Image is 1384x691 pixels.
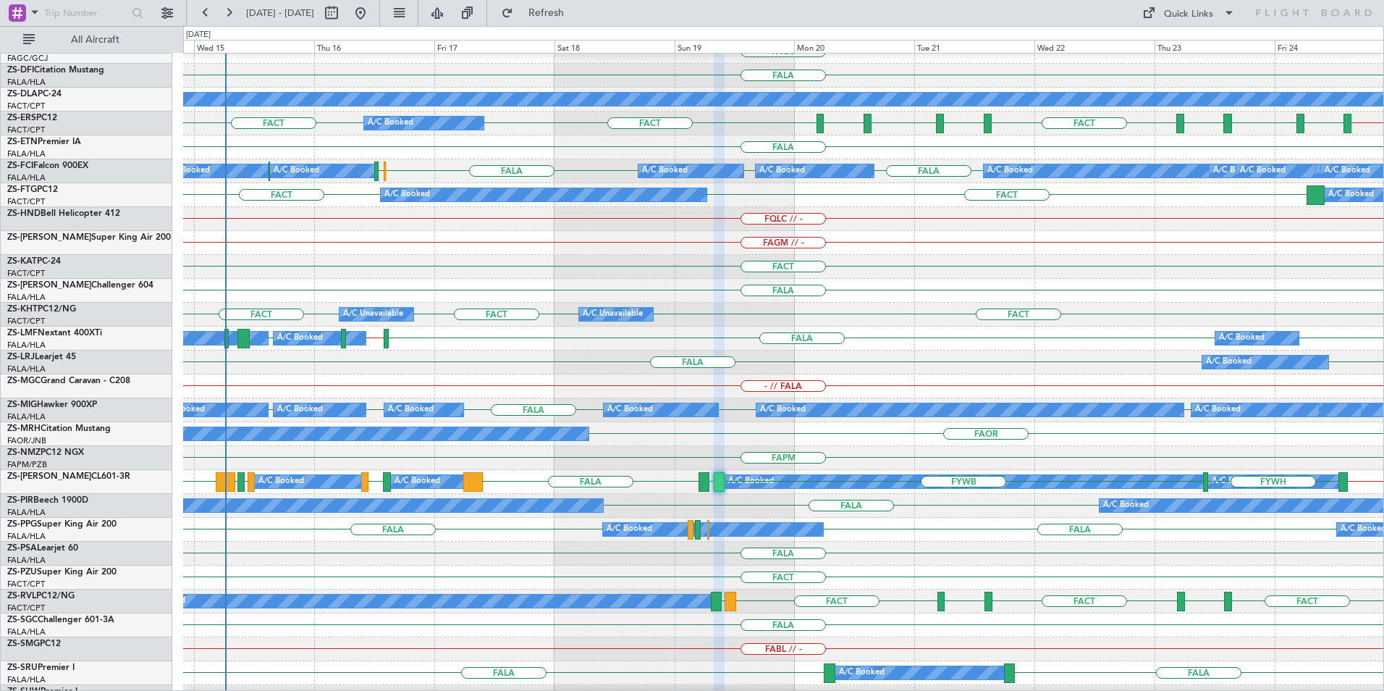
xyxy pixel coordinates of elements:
span: ZS-ERS [7,114,36,122]
a: ZS-SMGPC12 [7,640,61,648]
button: All Aircraft [16,28,157,51]
span: ZS-LRJ [7,353,35,361]
div: Thu 23 [1155,40,1275,53]
div: Mon 20 [794,40,914,53]
span: ZS-SGC [7,616,38,624]
div: A/C Booked [277,399,323,421]
span: ZS-DFI [7,66,34,75]
a: ZS-KHTPC12/NG [7,305,76,314]
div: A/C Booked [277,327,323,349]
span: ZS-MIG [7,401,37,409]
span: ZS-PPG [7,520,37,529]
a: ZS-MRHCitation Mustang [7,424,111,433]
a: FAOR/JNB [7,435,46,446]
div: A/C Booked [607,519,652,540]
a: ZS-FTGPC12 [7,185,58,194]
div: Wed 22 [1034,40,1155,53]
a: FALA/HLA [7,411,46,422]
a: ZS-FCIFalcon 900EX [7,162,88,170]
a: ZS-MIGHawker 900XP [7,401,97,409]
div: A/C Unavailable [343,303,403,325]
span: ZS-ETN [7,138,38,146]
div: Fri 17 [434,40,554,53]
div: A/C Booked [274,160,319,182]
a: FALA/HLA [7,77,46,88]
a: ZS-MGCGrand Caravan - C208 [7,377,130,385]
a: ZS-ERSPC12 [7,114,57,122]
span: Refresh [516,8,577,18]
div: A/C Booked [258,471,304,493]
span: All Aircraft [38,35,153,45]
a: FACT/CPT [7,125,45,135]
a: ZS-[PERSON_NAME]Challenger 604 [7,281,153,290]
span: ZS-FTG [7,185,37,194]
a: FALA/HLA [7,340,46,351]
div: A/C Booked [368,112,413,134]
div: A/C Booked [388,399,434,421]
div: A/C Booked [384,184,430,206]
span: ZS-[PERSON_NAME] [7,233,91,242]
a: ZS-DLAPC-24 [7,90,62,99]
span: ZS-NMZ [7,448,41,457]
a: ZS-SRUPremier I [7,663,75,672]
a: ZS-PZUSuper King Air 200 [7,568,117,577]
a: ZS-DFICitation Mustang [7,66,104,75]
div: A/C Booked [1103,495,1149,516]
a: FAGC/GCJ [7,53,48,64]
a: FALA/HLA [7,555,46,566]
span: ZS-PIR [7,496,33,505]
div: Thu 16 [314,40,434,53]
span: ZS-SRU [7,663,38,672]
div: Wed 15 [194,40,314,53]
div: A/C Booked [728,471,774,493]
a: ZS-PPGSuper King Air 200 [7,520,117,529]
a: FALA/HLA [7,674,46,685]
a: ZS-[PERSON_NAME]Super King Air 200 [7,233,171,242]
span: ZS-PZU [7,568,37,577]
a: FACT/CPT [7,579,45,590]
div: Sat 18 [554,40,675,53]
span: ZS-PSA [7,544,37,553]
span: ZS-[PERSON_NAME] [7,281,91,290]
a: FALA/HLA [7,172,46,183]
span: ZS-HND [7,209,41,218]
a: FACT/CPT [7,603,45,613]
span: ZS-FCI [7,162,33,170]
a: ZS-PIRBeech 1900D [7,496,88,505]
span: ZS-DLA [7,90,38,99]
a: FACT/CPT [7,316,45,327]
div: A/C Booked [760,399,806,421]
div: Tue 21 [914,40,1034,53]
a: FALA/HLA [7,531,46,542]
a: FACT/CPT [7,196,45,207]
a: FALA/HLA [7,292,46,303]
span: ZS-KAT [7,257,37,266]
span: ZS-RVL [7,592,36,600]
div: A/C Unavailable [583,303,643,325]
a: FALA/HLA [7,507,46,518]
div: A/C Booked [839,662,885,684]
div: [DATE] [186,29,211,41]
a: ZS-PSALearjet 60 [7,544,78,553]
span: ZS-[PERSON_NAME] [7,472,91,481]
span: ZS-LMF [7,329,38,338]
div: A/C Booked [987,160,1033,182]
a: ZS-[PERSON_NAME]CL601-3R [7,472,130,481]
a: ZS-NMZPC12 NGX [7,448,84,457]
a: FAPM/PZB [7,459,47,470]
a: FACT/CPT [7,268,45,279]
a: ZS-RVLPC12/NG [7,592,75,600]
span: [DATE] - [DATE] [246,7,314,20]
a: ZS-LMFNextant 400XTi [7,329,102,338]
input: Trip Number [44,2,127,24]
span: ZS-KHT [7,305,38,314]
a: ZS-KATPC-24 [7,257,61,266]
div: Sun 19 [675,40,795,53]
span: ZS-SMG [7,640,40,648]
a: ZS-SGCChallenger 601-3A [7,616,114,624]
div: A/C Booked [394,471,440,493]
div: A/C Booked [759,160,805,182]
a: FACT/CPT [7,101,45,112]
a: FALA/HLA [7,364,46,374]
a: ZS-LRJLearjet 45 [7,353,76,361]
